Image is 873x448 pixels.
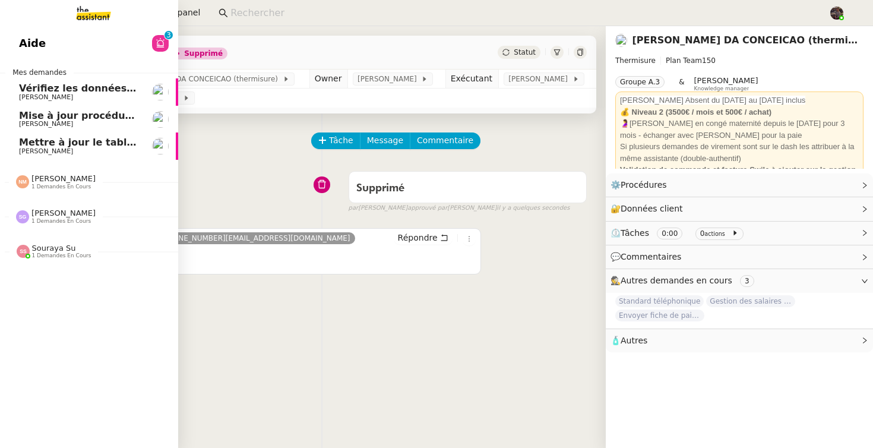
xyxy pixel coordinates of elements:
span: Mettre à jour le tableau Looker Studio [19,137,224,148]
span: [PERSON_NAME] [19,147,73,155]
div: 🕵️Autres demandes en cours 3 [606,269,873,292]
div: ⏲️Tâches 0:00 0actions [606,222,873,245]
td: Exécutant [445,70,499,89]
span: Tâche [329,134,353,147]
button: Commentaire [410,132,480,149]
input: Rechercher [230,5,817,21]
img: users%2FvmnJXRNjGXZGy0gQLmH5CrabyCb2%2Favatar%2F07c9d9ad-5b06-45ca-8944-a3daedea5428 [152,111,169,128]
span: 1 demandes en cours [32,253,91,259]
span: [PERSON_NAME] [31,174,96,183]
p: 3 [166,31,171,42]
span: Gestion des salaires - septembre 2025 [706,295,795,307]
span: [PHONE_NUMBER][EMAIL_ADDRESS][DOMAIN_NAME] [160,234,350,242]
div: Supprimé [184,50,223,57]
span: 1 demandes en cours [31,218,91,225]
span: 💬 [611,252,687,261]
span: ⚙️ [611,178,672,192]
span: [PERSON_NAME] DA CONCEICAO (thermisure) [115,73,283,85]
span: Vérifiez les données TDB Gestion MPAF [19,83,229,94]
button: Tâche [311,132,360,149]
span: il y a quelques secondes [496,203,570,213]
small: [PERSON_NAME] [PERSON_NAME] [349,203,570,213]
span: Statut [514,48,536,56]
span: Mes demandes [5,67,74,78]
img: users%2FAXgjBsdPtrYuxuZvIJjRexEdqnq2%2Favatar%2F1599931753966.jpeg [152,138,169,154]
div: 🧴Autres [606,329,873,352]
div: 💬Commentaires [606,245,873,269]
span: [PERSON_NAME] [508,73,572,85]
span: & [679,76,684,92]
span: Commentaires [621,252,681,261]
div: Si plusieurs demandes de virement sont sur le dash les attribuer à la même assistante (double-aut... [620,141,859,164]
span: ⏲️ [611,228,748,238]
span: par [349,203,359,213]
span: [PERSON_NAME] [358,73,421,85]
span: 150 [702,56,716,65]
button: Répondre [394,231,453,244]
span: [PERSON_NAME] [19,93,73,101]
div: ⚙️Procédures [606,173,873,197]
span: Données client [621,204,683,213]
app-user-label: Knowledge manager [694,76,758,92]
span: 🧴 [611,336,647,345]
img: svg [16,175,29,188]
span: 1 demandes en cours [31,184,91,190]
img: users%2FAXgjBsdPtrYuxuZvIJjRexEdqnq2%2Favatar%2F1599931753966.jpeg [152,84,169,100]
button: Message [360,132,410,149]
span: Mise à jour procédure traitement FP [19,110,214,121]
span: Souraya Su [32,244,76,253]
span: Thermisure [615,56,656,65]
span: Autres [621,336,647,345]
div: 🔐Données client [606,197,873,220]
img: svg [17,245,30,258]
span: Envoyer fiche de paie d'octobre [615,310,704,321]
span: Standard téléphonique [615,295,704,307]
span: 🔐 [611,202,688,216]
span: Procédures [621,180,667,190]
span: 🕵️ [611,276,759,285]
span: Autres demandes en cours [621,276,732,285]
span: [PERSON_NAME] [694,76,758,85]
span: Plan Team [666,56,702,65]
h4: Appel reçu - [62,249,476,266]
span: [PERSON_NAME] Absent du [DATE] au [DATE] inclus [620,96,805,105]
span: approuvé par [407,203,447,213]
div: 🤰[PERSON_NAME] en congé maternité depuis le [DATE] pour 3 mois - échanger avec [PERSON_NAME] pour... [620,118,859,141]
img: 2af2e8ed-4e7a-4339-b054-92d163d57814 [830,7,843,20]
span: [PERSON_NAME] [31,209,96,217]
img: svg [16,210,29,223]
span: 0 [700,229,705,238]
nz-tag: 3 [740,275,754,287]
span: Knowledge manager [694,86,749,92]
strong: 💰 Niveau 2 (3500€ / mois et 500€ / achat) [620,108,771,116]
span: Aide [19,34,46,52]
nz-tag: 0:00 [657,228,682,239]
span: Tâches [621,228,649,238]
td: Owner [309,70,347,89]
span: Commentaire [417,134,473,147]
span: Supprimé [356,183,404,194]
span: Message [367,134,403,147]
span: Répondre [398,232,438,244]
nz-tag: Groupe A.3 [615,76,665,88]
img: users%2FhitvUqURzfdVsA8TDJwjiRfjLnH2%2Favatar%2Flogo-thermisure.png [615,34,627,47]
nz-badge-sup: 3 [165,31,173,39]
strong: Validation de commande et facture Swile à ajouter sur la gestion de salaire du mois concerné [620,165,856,186]
small: actions [704,231,725,237]
span: [PERSON_NAME] [19,120,73,128]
